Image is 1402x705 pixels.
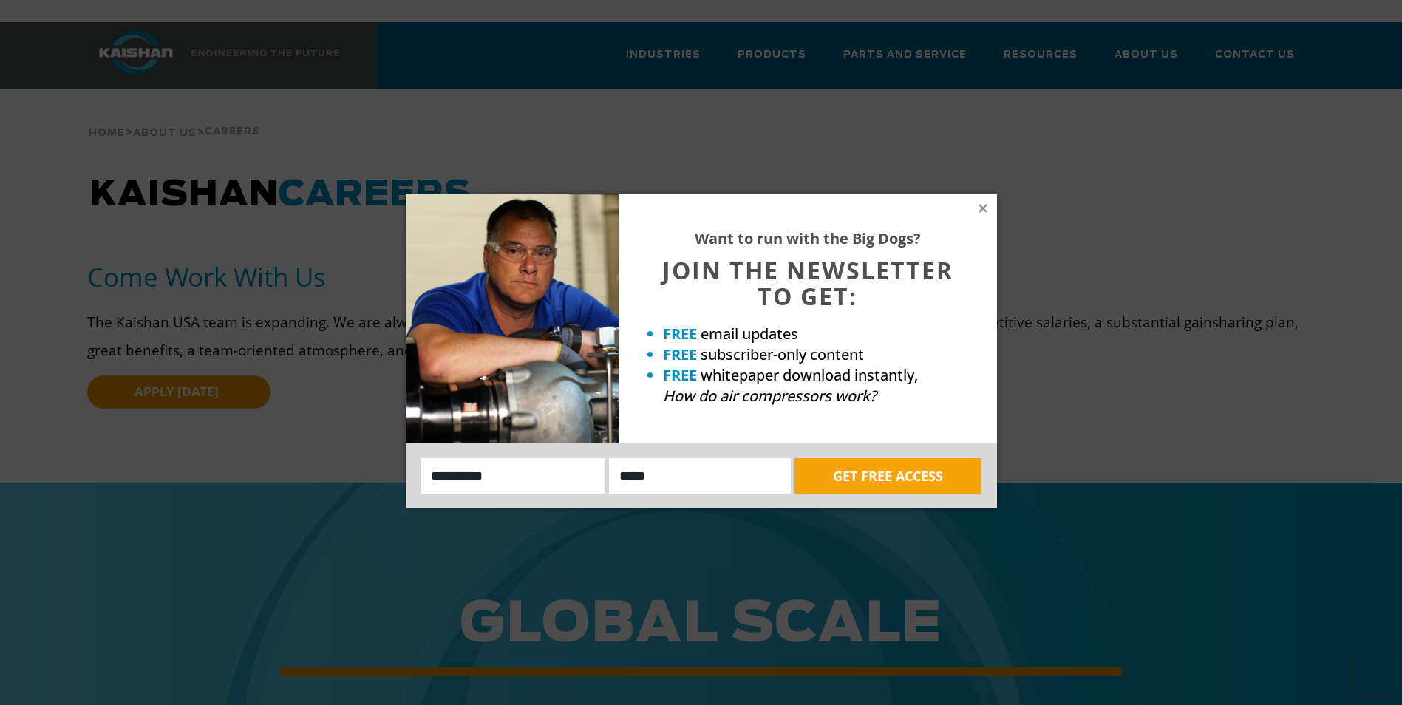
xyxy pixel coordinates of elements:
button: Close [976,202,990,215]
strong: Want to run with the Big Dogs? [695,228,921,248]
button: GET FREE ACCESS [794,458,981,494]
strong: FREE [663,365,697,385]
span: subscriber-only content [701,344,864,364]
strong: FREE [663,324,697,344]
span: whitepaper download instantly, [701,365,918,385]
input: Name: [421,458,606,494]
strong: FREE [663,344,697,364]
span: JOIN THE NEWSLETTER TO GET: [662,254,953,312]
input: Email [609,458,791,494]
span: email updates [701,324,798,344]
em: How do air compressors work? [663,386,877,406]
